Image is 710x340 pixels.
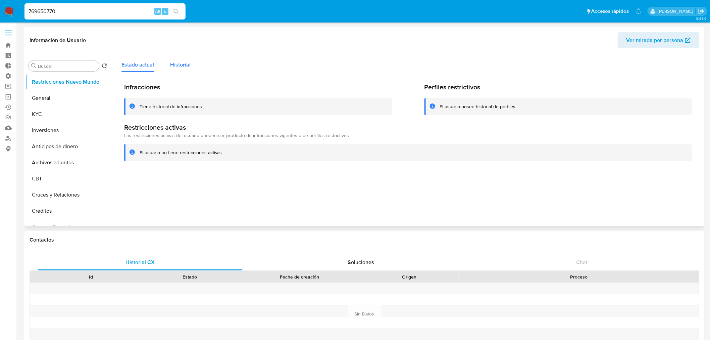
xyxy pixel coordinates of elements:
[46,273,136,280] div: Id
[26,106,110,122] button: KYC
[365,273,454,280] div: Origen
[26,90,110,106] button: General
[698,8,705,15] a: Salir
[26,138,110,155] button: Anticipos de dinero
[26,122,110,138] button: Inversiones
[348,258,374,266] span: Soluciones
[618,32,699,48] button: Ver mirada por persona
[626,32,683,48] span: Ver mirada por persona
[30,37,86,44] h1: Información de Usuario
[24,7,186,16] input: Buscar usuario o caso...
[26,219,110,235] button: Cuentas Bancarias
[155,8,160,14] span: Alt
[30,237,699,243] h1: Contactos
[658,8,696,14] p: zoe.breuer@mercadolibre.com
[26,155,110,171] button: Archivos adjuntos
[125,258,155,266] span: Historial CX
[576,258,588,266] span: Chat
[463,273,694,280] div: Proceso
[636,8,642,14] a: Notificaciones
[26,203,110,219] button: Créditos
[102,63,107,71] button: Volver al orden por defecto
[164,8,166,14] span: s
[592,8,629,15] span: Accesos rápidos
[38,63,96,69] input: Buscar
[31,63,37,69] button: Buscar
[145,273,234,280] div: Estado
[169,7,183,16] button: search-icon
[26,74,110,90] button: Restricciones Nuevo Mundo
[244,273,355,280] div: Fecha de creación
[26,187,110,203] button: Cruces y Relaciones
[26,171,110,187] button: CBT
